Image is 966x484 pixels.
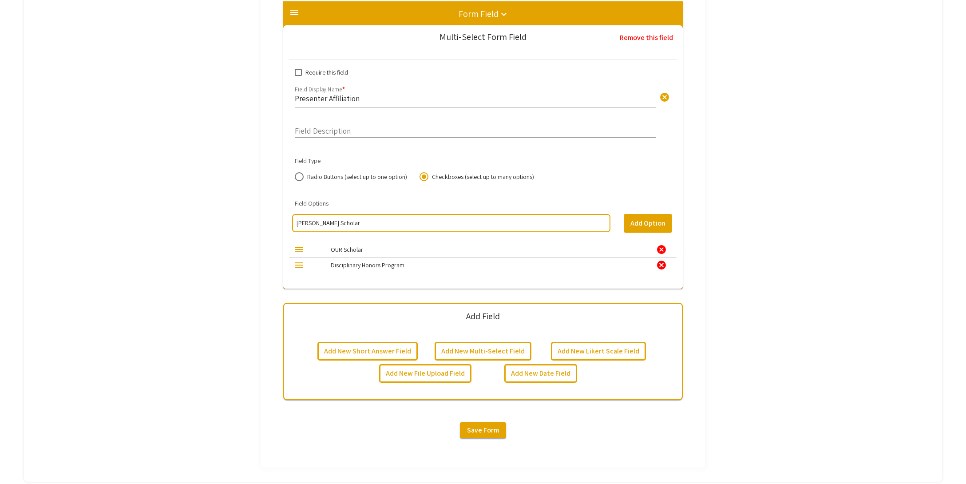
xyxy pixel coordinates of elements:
[551,342,646,361] button: Add New Likert Scale Field
[295,157,321,165] mat-label: Field Type
[304,172,407,181] span: Radio Buttons (select up to one option)
[7,444,38,477] iframe: Chat
[656,88,673,106] button: Clear
[614,29,679,47] button: Remove this field
[331,261,404,269] mat-label: Disciplinary Honors Program
[283,30,683,288] div: Form Field
[379,364,471,383] button: Add New File Upload Field
[294,244,305,255] div: menu
[499,9,509,20] mat-icon: keyboard_arrow_down
[289,7,300,18] mat-icon: menu
[467,425,499,435] span: Save Form
[460,422,506,438] button: Save Form
[459,8,499,19] h5: Form Field
[283,1,683,30] mat-expansion-panel-header: Form Field
[331,246,363,254] mat-label: OUR Scholar
[428,172,534,181] span: Checkboxes (select up to many options)
[295,199,329,207] mat-label: Field Options
[624,214,672,233] button: Add Option
[439,32,527,41] div: Multi-Select Form Field
[656,260,667,270] div: cancel
[317,342,418,361] button: Add New Short Answer Field
[656,244,667,255] div: cancel
[305,67,348,78] span: Require this field
[466,311,500,321] h5: Add Field
[435,342,531,361] button: Add New Multi-Select Field
[294,260,305,270] div: menu
[504,364,577,383] button: Add New Date Field
[659,92,670,103] span: cancel
[295,93,656,103] input: Display name
[297,218,606,227] input: multi select option input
